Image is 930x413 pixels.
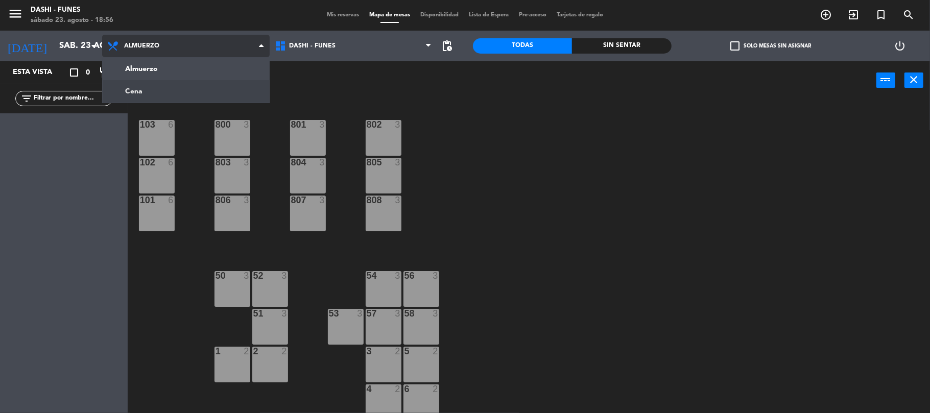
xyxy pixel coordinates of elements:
i: filter_list [20,92,33,105]
div: 3 [244,120,250,129]
i: menu [8,6,23,21]
i: turned_in_not [875,9,887,21]
div: 3 [319,158,325,167]
div: 3 [319,196,325,205]
i: add_circle_outline [820,9,832,21]
div: 3 [433,309,439,318]
span: Dashi - Funes [289,42,336,50]
div: 2 [253,347,254,356]
div: 804 [291,158,292,167]
div: 6 [168,158,174,167]
div: 6 [168,120,174,129]
button: power_input [876,72,895,88]
div: 3 [281,271,288,280]
div: Sin sentar [572,38,672,54]
a: Cena [103,80,269,103]
div: sábado 23. agosto - 18:56 [31,15,113,26]
div: 3 [357,309,363,318]
button: close [904,72,923,88]
div: 3 [395,309,401,318]
div: 3 [433,271,439,280]
i: search [902,9,915,21]
div: 3 [395,158,401,167]
div: Esta vista [5,66,74,79]
div: 3 [244,271,250,280]
div: 2 [433,384,439,394]
i: crop_square [68,66,80,79]
div: Todas [473,38,573,54]
i: power_input [880,74,892,86]
span: Disponibilidad [415,12,464,18]
div: 6 [168,196,174,205]
i: arrow_drop_down [87,40,100,52]
div: 807 [291,196,292,205]
span: Mapa de mesas [364,12,415,18]
span: Pre-acceso [514,12,552,18]
div: 801 [291,120,292,129]
div: 3 [395,120,401,129]
i: exit_to_app [847,9,860,21]
span: pending_actions [441,40,454,52]
div: 51 [253,309,254,318]
div: 3 [281,309,288,318]
span: Lista de Espera [464,12,514,18]
div: 2 [281,347,288,356]
div: 3 [395,196,401,205]
i: power_settings_new [894,40,907,52]
div: 2 [395,347,401,356]
span: Tarjetas de regalo [552,12,608,18]
span: 0 [86,67,90,79]
i: restaurant [99,66,111,79]
div: Dashi - Funes [31,5,113,15]
span: check_box_outline_blank [731,41,740,51]
div: 2 [244,347,250,356]
input: Filtrar por nombre... [33,93,112,104]
label: Solo mesas sin asignar [731,41,812,51]
i: close [908,74,920,86]
div: 3 [395,271,401,280]
span: Mis reservas [322,12,364,18]
div: 3 [319,120,325,129]
div: 52 [253,271,254,280]
div: 3 [244,196,250,205]
span: Almuerzo [124,42,159,50]
button: menu [8,6,23,25]
a: Almuerzo [103,58,269,80]
div: 3 [244,158,250,167]
div: 2 [395,384,401,394]
div: 2 [433,347,439,356]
